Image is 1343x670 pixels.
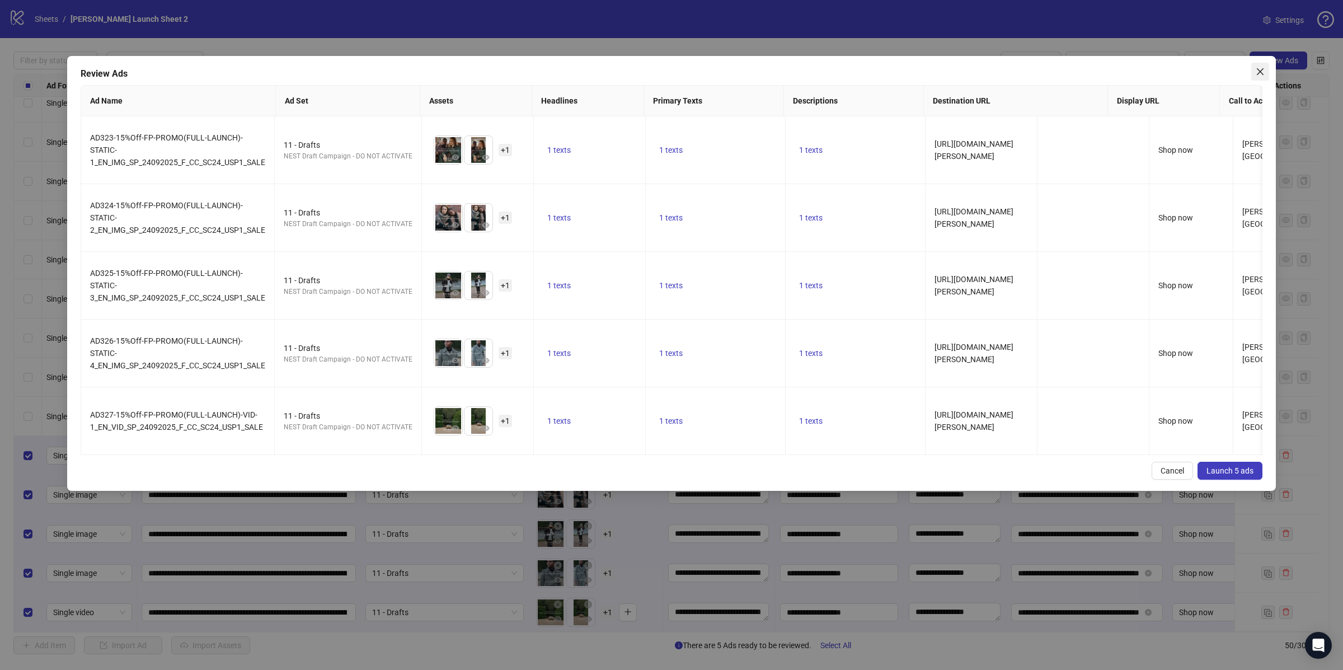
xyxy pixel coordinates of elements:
[464,271,492,299] img: Asset 2
[1242,138,1318,162] div: [PERSON_NAME] [GEOGRAPHIC_DATA]
[479,286,492,299] button: Preview
[499,279,512,292] span: + 1
[659,281,683,290] span: 1 texts
[464,339,492,367] img: Asset 2
[543,346,575,360] button: 1 texts
[655,211,687,224] button: 1 texts
[655,346,687,360] button: 1 texts
[284,354,412,365] div: NEST Draft Campaign - DO NOT ACTIVATE
[434,407,462,435] img: Asset 1
[482,289,490,297] span: eye
[479,421,492,435] button: Preview
[284,342,412,354] div: 11 - Drafts
[499,347,512,359] span: + 1
[1158,349,1193,358] span: Shop now
[935,410,1013,432] span: [URL][DOMAIN_NAME][PERSON_NAME]
[1206,466,1253,475] span: Launch 5 ads
[1242,205,1318,230] div: [PERSON_NAME] [GEOGRAPHIC_DATA]
[1242,409,1318,433] div: [PERSON_NAME] [GEOGRAPHIC_DATA]
[795,346,827,360] button: 1 texts
[1220,86,1304,116] th: Call to Action
[795,279,827,292] button: 1 texts
[90,133,265,167] span: AD323-15%Off-FP-PROMO(FULL-LAUNCH)-STATIC-1_EN_IMG_SP_24092025_F_CC_SC24_USP1_SALE
[449,421,462,435] button: Preview
[81,86,276,116] th: Ad Name
[1152,462,1193,480] button: Cancel
[464,407,492,435] img: Asset 2
[924,86,1108,116] th: Destination URL
[659,213,683,222] span: 1 texts
[482,221,490,229] span: eye
[284,410,412,422] div: 11 - Drafts
[1305,632,1332,659] div: Open Intercom Messenger
[452,424,459,432] span: eye
[1251,63,1269,81] button: Close
[452,357,459,364] span: eye
[482,357,490,364] span: eye
[499,144,512,156] span: + 1
[547,146,571,154] span: 1 texts
[1158,146,1193,154] span: Shop now
[543,143,575,157] button: 1 texts
[935,343,1013,364] span: [URL][DOMAIN_NAME][PERSON_NAME]
[276,86,420,116] th: Ad Set
[479,218,492,232] button: Preview
[795,143,827,157] button: 1 texts
[659,349,683,358] span: 1 texts
[90,269,265,302] span: AD325-15%Off-FP-PROMO(FULL-LAUNCH)-STATIC-3_EN_IMG_SP_24092025_F_CC_SC24_USP1_SALE
[434,339,462,367] img: Asset 1
[449,286,462,299] button: Preview
[464,136,492,164] img: Asset 2
[1161,466,1184,475] span: Cancel
[452,289,459,297] span: eye
[449,354,462,367] button: Preview
[434,204,462,232] img: Asset 1
[799,416,823,425] span: 1 texts
[284,287,412,297] div: NEST Draft Campaign - DO NOT ACTIVATE
[284,151,412,162] div: NEST Draft Campaign - DO NOT ACTIVATE
[479,354,492,367] button: Preview
[547,213,571,222] span: 1 texts
[284,274,412,287] div: 11 - Drafts
[449,151,462,164] button: Preview
[655,143,687,157] button: 1 texts
[532,86,644,116] th: Headlines
[499,212,512,224] span: + 1
[547,349,571,358] span: 1 texts
[799,146,823,154] span: 1 texts
[434,136,462,164] img: Asset 1
[90,336,265,370] span: AD326-15%Off-FP-PROMO(FULL-LAUNCH)-STATIC-4_EN_IMG_SP_24092025_F_CC_SC24_USP1_SALE
[1242,273,1318,298] div: [PERSON_NAME] [GEOGRAPHIC_DATA]
[420,86,532,116] th: Assets
[799,213,823,222] span: 1 texts
[1108,86,1220,116] th: Display URL
[482,424,490,432] span: eye
[284,219,412,229] div: NEST Draft Campaign - DO NOT ACTIVATE
[434,271,462,299] img: Asset 1
[1158,416,1193,425] span: Shop now
[479,151,492,164] button: Preview
[543,279,575,292] button: 1 texts
[547,281,571,290] span: 1 texts
[935,207,1013,228] span: [URL][DOMAIN_NAME][PERSON_NAME]
[655,414,687,428] button: 1 texts
[452,153,459,161] span: eye
[284,207,412,219] div: 11 - Drafts
[90,410,263,432] span: AD327-15%Off-FP-PROMO(FULL-LAUNCH)-VID-1_EN_VID_SP_24092025_F_CC_SC24_USP1_SALE
[482,153,490,161] span: eye
[543,414,575,428] button: 1 texts
[644,86,784,116] th: Primary Texts
[1158,213,1193,222] span: Shop now
[1198,462,1262,480] button: Launch 5 ads
[547,416,571,425] span: 1 texts
[655,279,687,292] button: 1 texts
[452,221,459,229] span: eye
[543,211,575,224] button: 1 texts
[1158,281,1193,290] span: Shop now
[795,414,827,428] button: 1 texts
[81,67,1262,81] div: Review Ads
[449,218,462,232] button: Preview
[499,415,512,427] span: + 1
[935,275,1013,296] span: [URL][DOMAIN_NAME][PERSON_NAME]
[464,204,492,232] img: Asset 2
